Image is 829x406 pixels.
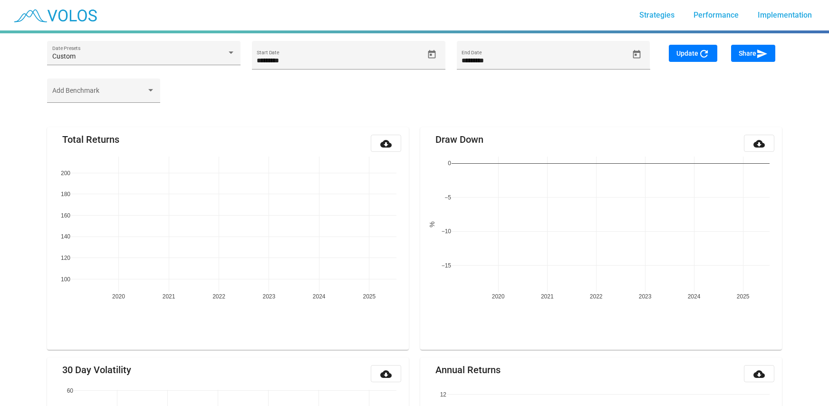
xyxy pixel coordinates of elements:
span: Performance [694,10,739,20]
button: Share [731,45,775,62]
span: Implementation [758,10,812,20]
a: Implementation [750,7,819,24]
mat-card-title: Draw Down [435,135,483,144]
mat-icon: cloud_download [753,368,765,380]
mat-icon: send [756,48,768,59]
mat-icon: cloud_download [753,138,765,149]
button: Update [669,45,717,62]
span: Custom [52,52,76,60]
mat-icon: cloud_download [380,138,392,149]
a: Performance [686,7,746,24]
span: Update [676,50,710,57]
mat-card-title: Total Returns [62,135,119,144]
img: blue_transparent.png [8,3,102,27]
mat-icon: refresh [698,48,710,59]
button: Open calendar [628,46,645,63]
a: Strategies [632,7,682,24]
span: Share [739,50,768,57]
mat-card-title: 30 Day Volatility [62,365,131,375]
span: Strategies [639,10,675,20]
button: Open calendar [424,46,440,63]
mat-icon: cloud_download [380,368,392,380]
mat-card-title: Annual Returns [435,365,501,375]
